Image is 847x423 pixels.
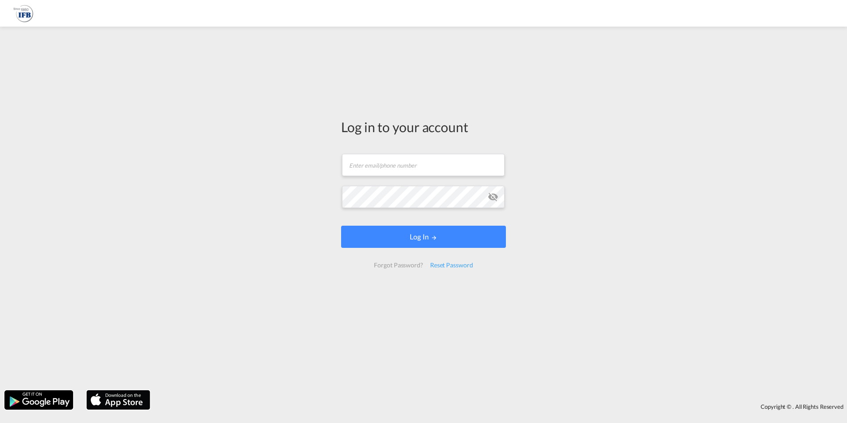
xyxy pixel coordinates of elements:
img: apple.png [85,389,151,411]
img: google.png [4,389,74,411]
input: Enter email/phone number [342,154,505,176]
div: Log in to your account [341,117,506,136]
img: b628ab10256c11eeb52753acbc15d091.png [13,4,33,23]
div: Copyright © . All Rights Reserved [155,399,847,414]
md-icon: icon-eye-off [488,192,498,202]
div: Reset Password [427,257,477,273]
div: Forgot Password? [370,257,426,273]
button: LOGIN [341,226,506,248]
